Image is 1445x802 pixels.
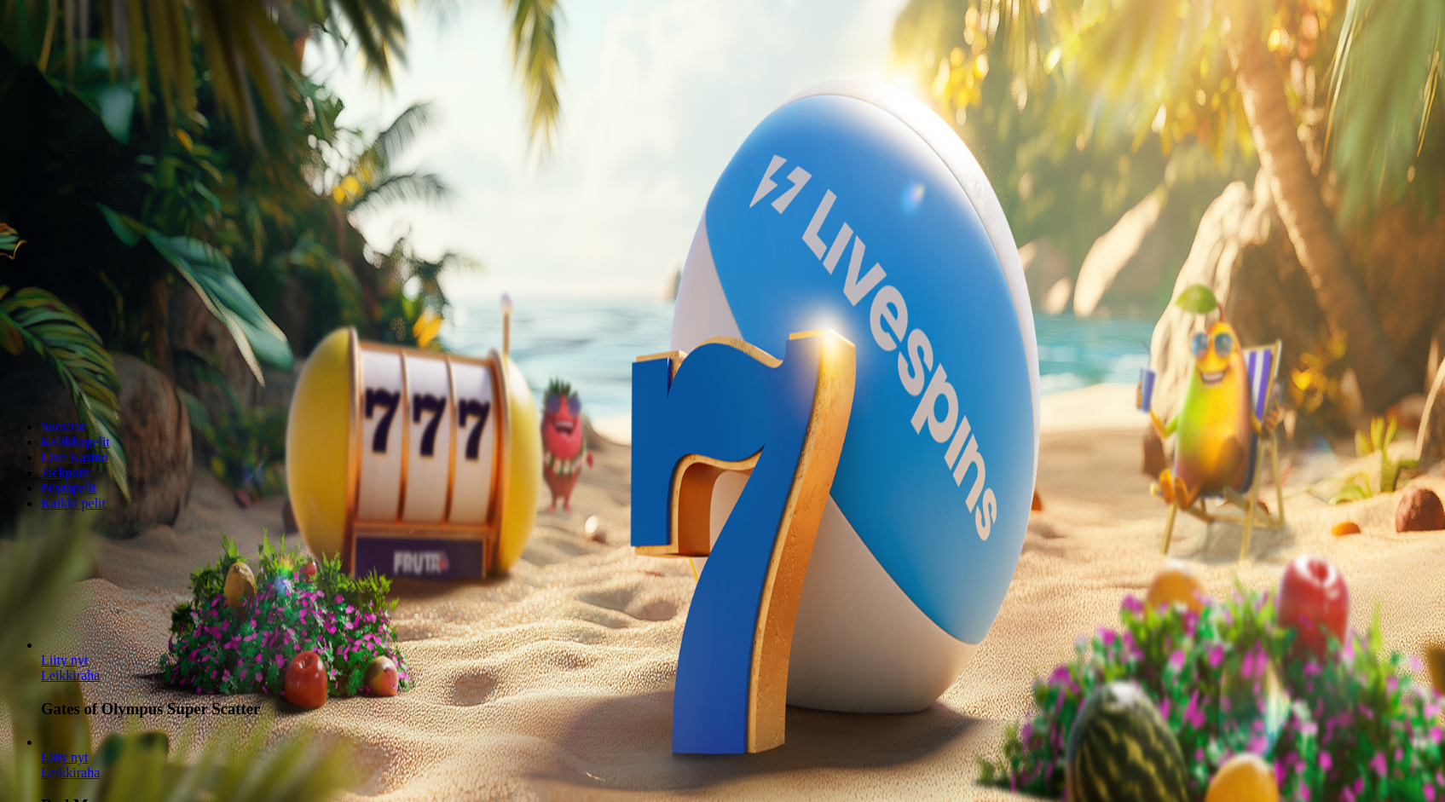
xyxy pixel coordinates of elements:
[41,668,100,683] a: Gates of Olympus Super Scatter
[41,496,106,511] a: Kaikki pelit
[41,450,108,464] a: Live Kasino
[41,750,89,764] a: Rad Maxx
[7,390,1438,511] nav: Lobby
[7,390,1438,543] header: Lobby
[41,653,89,667] a: Gates of Olympus Super Scatter
[41,700,1438,718] h3: Gates of Olympus Super Scatter
[41,465,90,480] a: Jackpotit
[41,750,89,764] span: Liity nyt
[41,653,89,667] span: Liity nyt
[41,481,96,495] a: Pöytäpelit
[41,419,85,434] a: Suositut
[41,638,1438,718] article: Gates of Olympus Super Scatter
[41,435,110,449] a: Kolikkopelit
[41,765,100,780] a: Rad Maxx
